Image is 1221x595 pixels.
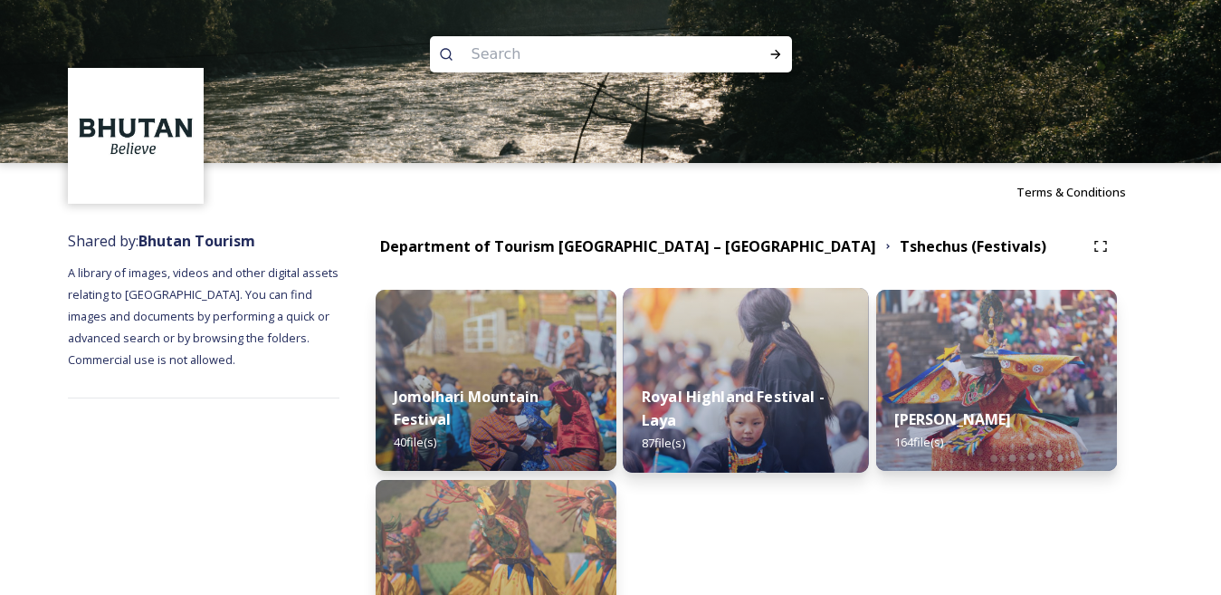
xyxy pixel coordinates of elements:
[380,236,876,256] strong: Department of Tourism [GEOGRAPHIC_DATA] – [GEOGRAPHIC_DATA]
[71,71,202,202] img: BT_Logo_BB_Lockup_CMYK_High%2520Res.jpg
[68,264,341,368] span: A library of images, videos and other digital assets relating to [GEOGRAPHIC_DATA]. You can find ...
[1016,181,1153,203] a: Terms & Conditions
[624,288,870,473] img: LLL05247.jpg
[394,434,436,450] span: 40 file(s)
[463,34,711,74] input: Search
[642,435,685,451] span: 87 file(s)
[894,434,943,450] span: 164 file(s)
[876,290,1117,471] img: Thimphu%2520Setchu%25202.jpeg
[642,387,825,430] strong: Royal Highland Festival - Laya
[1016,184,1126,200] span: Terms & Conditions
[376,290,616,471] img: DSC00580.jpg
[68,231,255,251] span: Shared by:
[900,236,1046,256] strong: Tshechus (Festivals)
[394,387,539,429] strong: Jomolhari Mountain Festival
[894,409,1011,429] strong: [PERSON_NAME]
[138,231,255,251] strong: Bhutan Tourism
